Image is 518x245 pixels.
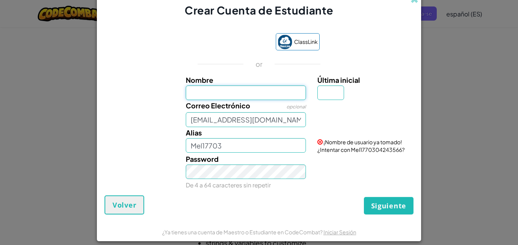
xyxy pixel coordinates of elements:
[364,197,413,214] button: Siguiente
[113,200,136,210] span: Volver
[278,35,292,49] img: classlink-logo-small.png
[186,181,271,189] small: De 4 a 64 caracteres sin repetir
[186,128,202,137] span: Alias
[317,139,405,153] span: ¡Nombre de usuario ya tomado! ¿Intentar con Mel1770304243566?
[371,201,406,210] span: Siguiente
[317,76,360,84] span: Última inicial
[294,36,318,47] span: ClassLink
[186,101,250,110] span: Correo Electrónico
[256,60,263,69] p: or
[185,3,333,17] span: Crear Cuenta de Estudiante
[195,34,272,51] iframe: Sign in with Google Button
[323,229,356,235] a: Iniciar Sesión
[105,195,144,214] button: Volver
[186,76,213,84] span: Nombre
[162,229,323,235] span: ¿Ya tienes una cuenta de Maestro o Estudiante en CodeCombat?
[186,155,219,163] span: Password
[286,104,306,110] span: opcional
